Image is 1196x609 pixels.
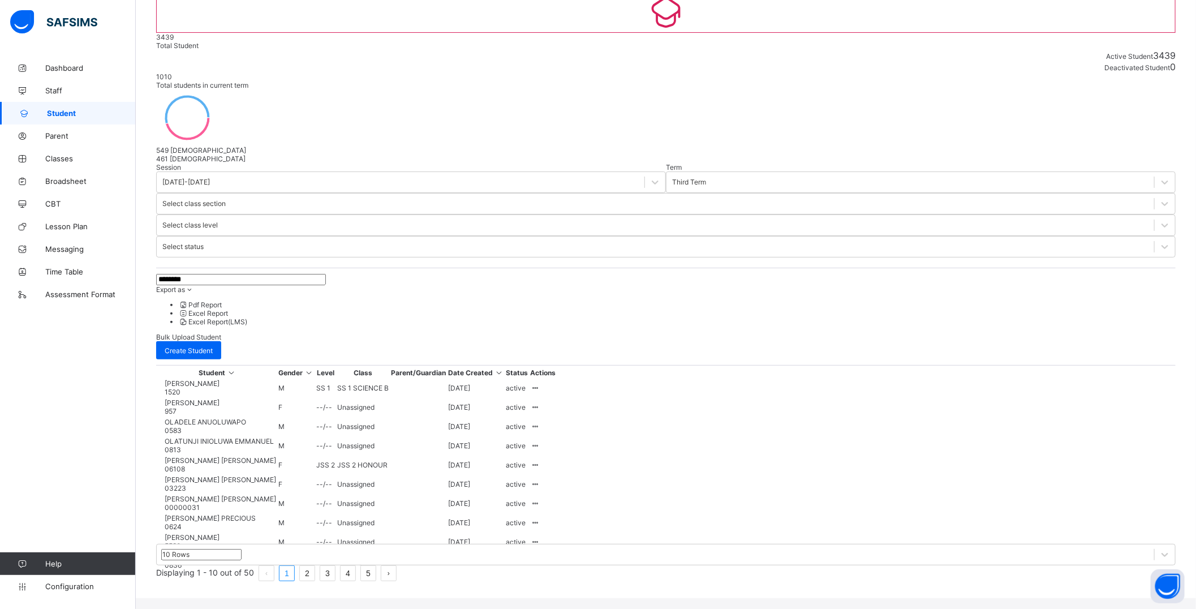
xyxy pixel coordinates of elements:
[279,565,295,581] li: 1
[165,495,276,503] span: [PERSON_NAME] [PERSON_NAME]
[506,480,526,488] span: active
[165,514,256,522] span: [PERSON_NAME] PRECIOUS
[156,163,181,171] span: Session
[179,309,1176,318] li: dropdown-list-item-null-1
[506,499,526,508] span: active
[259,565,274,581] li: 上一页
[506,422,526,431] span: active
[156,72,172,81] span: 1010
[45,582,135,591] span: Configuration
[494,368,504,377] i: Sort in Ascending Order
[170,146,246,155] span: [DEMOGRAPHIC_DATA]
[158,368,277,378] th: Student
[156,41,1176,50] div: Total Student
[316,417,335,435] td: --/--
[1153,50,1176,61] span: 3439
[278,417,315,435] td: M
[1106,52,1153,61] span: Active Student
[278,494,315,512] td: M
[381,565,397,581] button: next page
[45,559,135,568] span: Help
[259,565,274,581] button: prev page
[300,566,315,581] a: 2
[337,513,389,531] td: Unassigned
[448,456,505,474] td: [DATE]
[448,417,505,435] td: [DATE]
[506,461,526,469] span: active
[337,368,389,378] th: Class
[156,155,168,163] span: 461
[448,533,505,551] td: [DATE]
[10,10,97,34] img: safsims
[316,475,335,493] td: --/--
[341,566,355,581] a: 4
[165,456,276,465] span: [PERSON_NAME] [PERSON_NAME]
[45,154,136,163] span: Classes
[165,522,182,531] span: 0624
[45,290,136,299] span: Assessment Format
[165,445,181,454] span: 0813
[1104,63,1170,72] span: Deactivated Student
[45,86,136,95] span: Staff
[165,503,200,512] span: 00000031
[448,398,505,416] td: [DATE]
[165,407,177,415] span: 957
[162,178,210,187] div: [DATE]-[DATE]
[165,379,220,388] span: [PERSON_NAME]
[156,333,221,341] span: Bulk Upload Student
[165,542,181,550] span: 5590
[506,384,526,392] span: active
[162,200,226,208] div: Select class section
[316,398,335,416] td: --/--
[278,533,315,551] td: M
[316,456,335,474] td: JSS 2
[279,566,294,581] a: 1
[666,163,682,171] span: Term
[299,565,315,581] li: 2
[156,285,185,294] span: Export as
[179,318,1176,326] li: dropdown-list-item-null-2
[672,178,706,187] div: Third Term
[165,533,220,542] span: [PERSON_NAME]
[506,518,526,527] span: active
[337,533,389,551] td: Unassigned
[165,418,246,426] span: OLADELE ANUOLUWAPO
[448,436,505,454] td: [DATE]
[278,436,315,454] td: M
[156,565,254,581] li: Displaying 1 - 10 out of 50
[360,565,376,581] li: 5
[170,155,246,163] span: [DEMOGRAPHIC_DATA]
[165,346,213,355] span: Create Student
[316,513,335,531] td: --/--
[390,368,446,378] th: Parent/Guardian
[45,222,136,231] span: Lesson Plan
[162,551,190,559] div: 10 Rows
[47,109,136,118] span: Student
[162,221,218,230] div: Select class level
[227,368,236,377] i: Sort in Ascending Order
[506,538,526,546] span: active
[337,398,389,416] td: Unassigned
[165,426,182,435] span: 0583
[316,379,335,397] td: SS 1
[278,368,315,378] th: Gender
[448,494,505,512] td: [DATE]
[506,368,529,378] th: Status
[165,388,180,396] span: 1520
[337,379,389,397] td: SS 1 SCIENCE B
[506,403,526,411] span: active
[45,177,136,186] span: Broadsheet
[316,494,335,512] td: --/--
[448,513,505,531] td: [DATE]
[337,494,389,512] td: Unassigned
[45,267,136,276] span: Time Table
[156,146,169,155] span: 549
[316,436,335,454] td: --/--
[179,301,1176,309] li: dropdown-list-item-null-0
[337,475,389,493] td: Unassigned
[337,417,389,435] td: Unassigned
[165,484,186,492] span: 03223
[381,565,397,581] li: 下一页
[448,379,505,397] td: [DATE]
[278,475,315,493] td: F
